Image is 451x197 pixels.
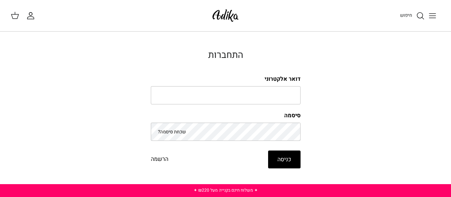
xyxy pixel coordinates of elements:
[151,112,301,119] label: סיסמה
[151,50,301,61] h2: התחברות
[210,7,241,24] img: Adika IL
[400,11,425,20] a: חיפוש
[268,151,301,168] button: כניסה
[151,75,301,83] label: דואר אלקטרוני
[400,12,412,19] span: חיפוש
[151,155,168,164] a: הרשמה
[425,8,440,24] button: Toggle menu
[158,128,186,135] a: שכחת סיסמה?
[194,187,258,193] a: ✦ משלוח חינם בקנייה מעל ₪220 ✦
[26,11,38,20] a: החשבון שלי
